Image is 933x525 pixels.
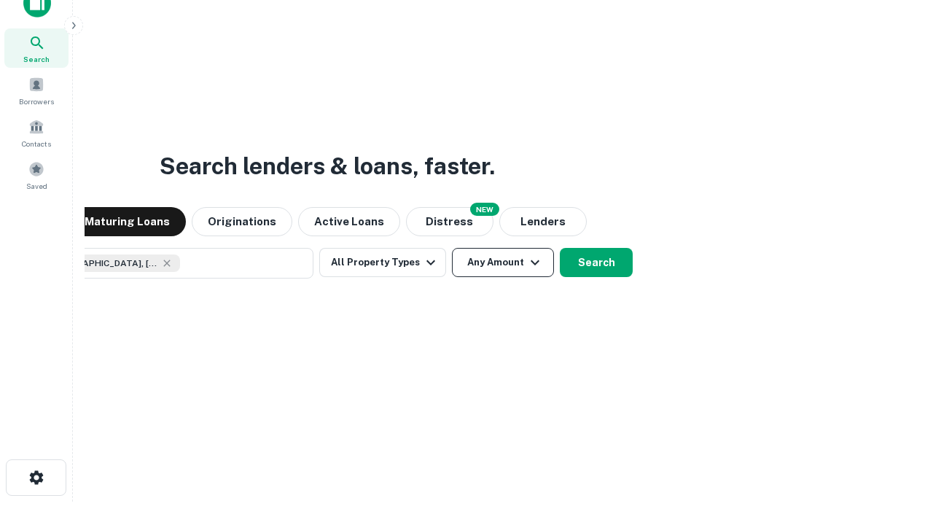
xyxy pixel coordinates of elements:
span: Search [23,53,50,65]
a: Borrowers [4,71,69,110]
span: Contacts [22,138,51,149]
a: Saved [4,155,69,195]
iframe: Chat Widget [860,362,933,432]
h3: Search lenders & loans, faster. [160,149,495,184]
button: Search distressed loans with lien and other non-mortgage details. [406,207,493,236]
span: Saved [26,180,47,192]
button: Maturing Loans [69,207,186,236]
a: Search [4,28,69,68]
span: Borrowers [19,96,54,107]
button: Search [560,248,633,277]
button: Originations [192,207,292,236]
button: Active Loans [298,207,400,236]
span: [GEOGRAPHIC_DATA], [GEOGRAPHIC_DATA], [GEOGRAPHIC_DATA] [49,257,158,270]
a: Contacts [4,113,69,152]
button: All Property Types [319,248,446,277]
button: Lenders [499,207,587,236]
div: NEW [470,203,499,216]
button: Any Amount [452,248,554,277]
button: [GEOGRAPHIC_DATA], [GEOGRAPHIC_DATA], [GEOGRAPHIC_DATA] [22,248,313,279]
